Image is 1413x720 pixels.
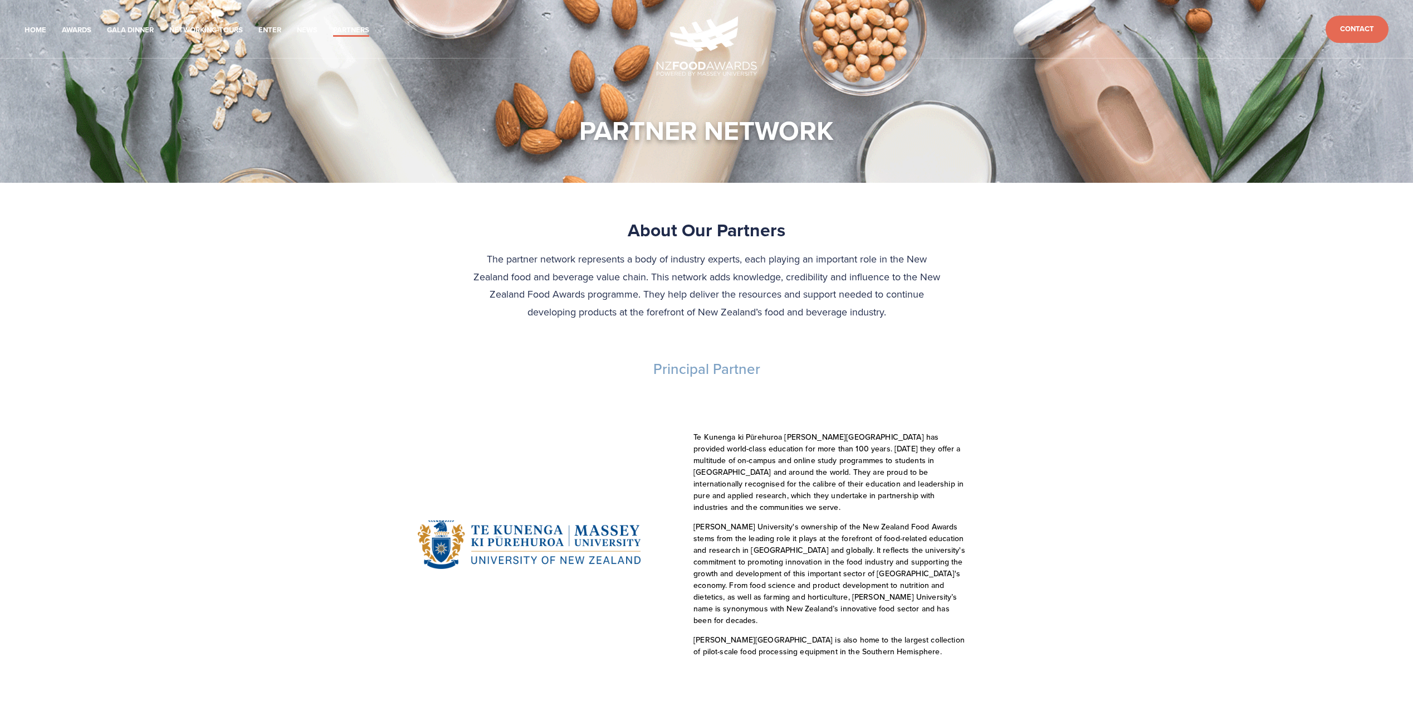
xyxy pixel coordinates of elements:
strong: About Our Partners [628,217,785,243]
a: Partners [333,24,369,37]
a: Gala Dinner [107,24,154,37]
h3: Principal Partner [350,360,1063,378]
a: [PERSON_NAME] University's ownership of the New Zealand Food Awards stems from the leading role i... [693,521,967,626]
h1: PARTNER NETWORK [579,114,834,147]
p: The partner network represents a body of industry experts, each playing an important role in the ... [472,250,941,320]
a: Networking-Tours [169,24,243,37]
a: Te Kunenga ki Pūrehuroa [PERSON_NAME][GEOGRAPHIC_DATA] has provided world-class education for mor... [693,431,966,513]
a: Enter [258,24,281,37]
a: Contact [1326,16,1388,43]
a: News [297,24,317,37]
a: Awards [62,24,91,37]
a: [PERSON_NAME][GEOGRAPHIC_DATA] is also home to the largest collection of pilot-scale food process... [693,634,967,657]
a: Home [25,24,46,37]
